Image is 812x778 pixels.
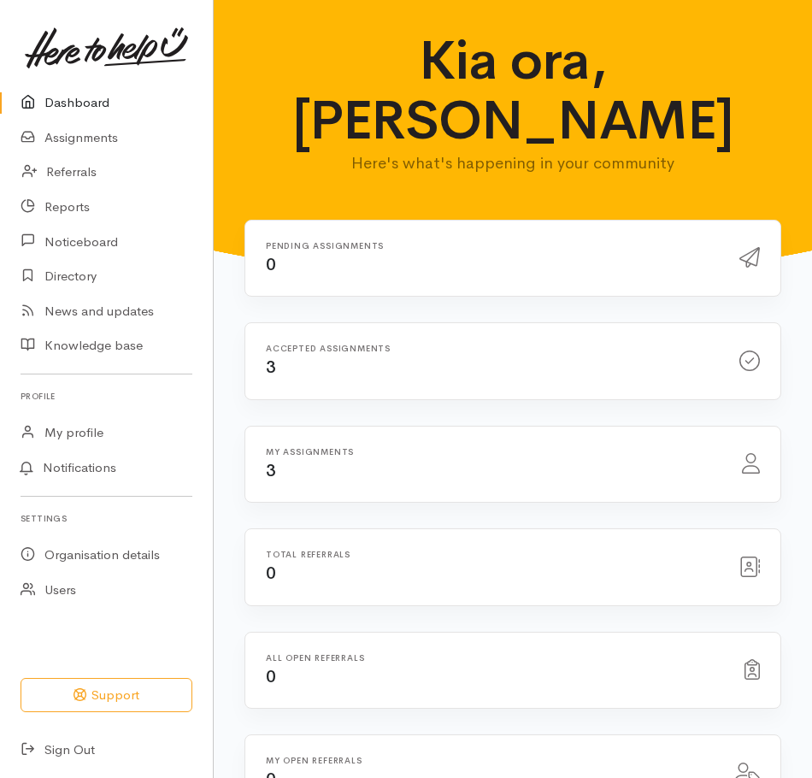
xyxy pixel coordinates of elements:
span: 0 [266,563,276,584]
h1: Kia ora, [PERSON_NAME] [291,31,734,151]
h6: My open referrals [266,756,714,765]
h6: My assignments [266,447,721,457]
p: Here's what's happening in your community [291,151,734,175]
h6: Total referrals [266,550,719,559]
h6: Accepted assignments [266,344,719,353]
span: 0 [266,254,276,275]
h6: Settings [21,507,192,530]
h6: All open referrals [266,653,724,663]
button: Support [21,678,192,713]
span: 0 [266,666,276,687]
span: 3 [266,460,276,481]
h6: Pending assignments [266,241,719,250]
span: 3 [266,357,276,378]
h6: Profile [21,385,192,408]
